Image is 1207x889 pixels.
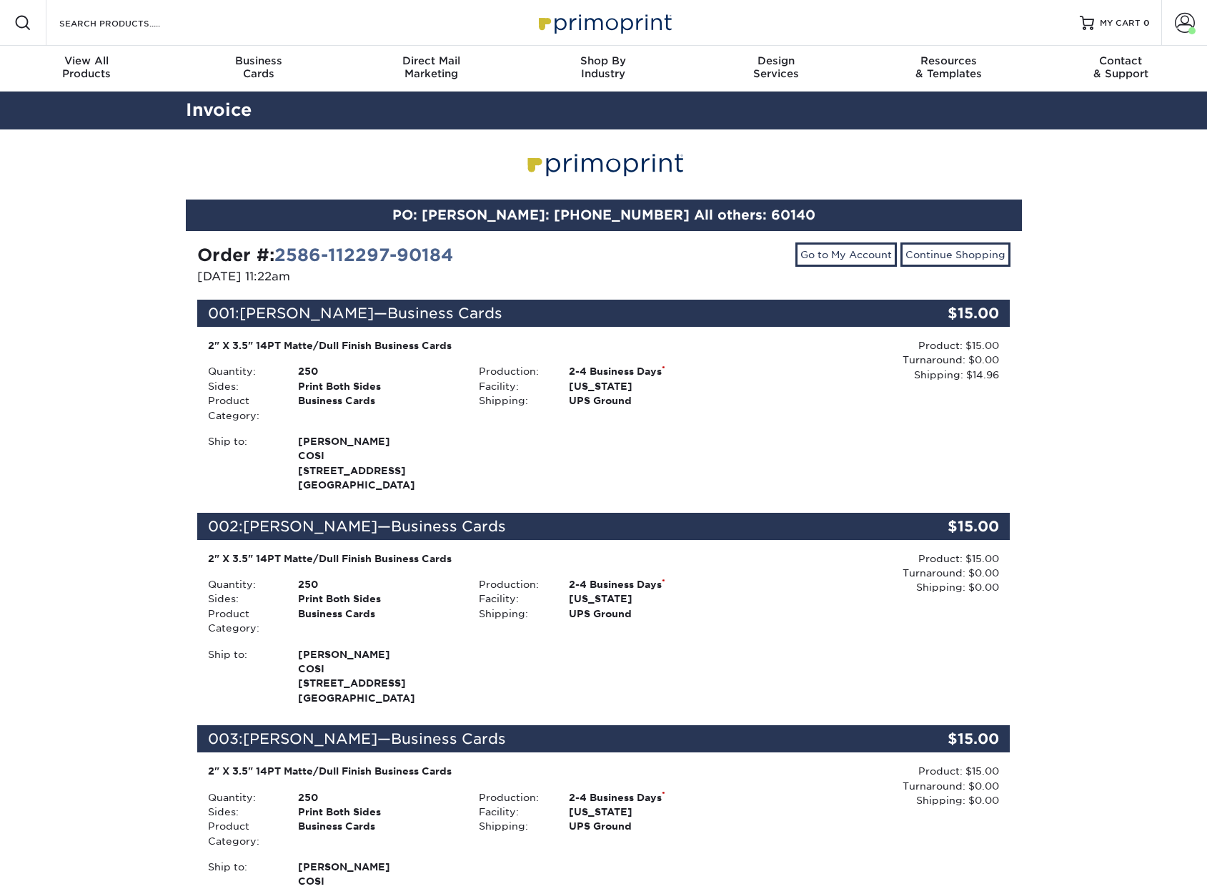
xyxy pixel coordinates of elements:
[287,393,468,423] div: Business Cards
[558,364,739,378] div: 2-4 Business Days
[517,54,690,80] div: Industry
[875,725,1010,752] div: $15.00
[517,54,690,67] span: Shop By
[287,364,468,378] div: 250
[298,662,457,676] span: COSI
[208,551,729,566] div: 2" X 3.5" 14PT Matte/Dull Finish Business Cards
[197,513,875,540] div: 002:
[287,591,468,606] div: Print Both Sides
[197,725,875,752] div: 003:
[558,577,739,591] div: 2-4 Business Days
[558,790,739,805] div: 2-4 Business Days
[197,606,287,636] div: Product Category:
[197,805,287,819] div: Sides:
[298,860,457,874] span: [PERSON_NAME]
[197,434,287,493] div: Ship to:
[558,805,739,819] div: [US_STATE]
[298,647,457,662] span: [PERSON_NAME]
[795,242,897,267] a: Go to My Account
[186,200,1022,231] div: PO: [PERSON_NAME]: [PHONE_NUMBER] All others: 60140
[520,145,687,182] img: Primoprint
[298,676,457,690] span: [STREET_ADDRESS]
[468,819,558,833] div: Shipping:
[1143,18,1150,28] span: 0
[298,647,457,704] strong: [GEOGRAPHIC_DATA]
[287,577,468,591] div: 250
[172,46,344,92] a: BusinessCards
[243,518,506,535] span: [PERSON_NAME]—Business Cards
[243,730,506,747] span: [PERSON_NAME]—Business Cards
[1100,17,1141,29] span: MY CART
[197,647,287,706] div: Ship to:
[298,874,457,888] span: COSI
[558,393,739,408] div: UPS Ground
[690,54,862,80] div: Services
[197,819,287,848] div: Product Category:
[558,379,739,393] div: [US_STATE]
[287,805,468,819] div: Print Both Sides
[875,513,1010,540] div: $15.00
[468,790,558,805] div: Production:
[197,591,287,606] div: Sides:
[287,379,468,393] div: Print Both Sides
[298,463,457,478] span: [STREET_ADDRESS]
[1035,54,1207,80] div: & Support
[468,393,558,408] div: Shipping:
[197,364,287,378] div: Quantity:
[208,338,729,353] div: 2" X 3.5" 14PT Matte/Dull Finish Business Cards
[739,551,999,595] div: Product: $15.00 Turnaround: $0.00 Shipping: $0.00
[345,54,517,67] span: Direct Mail
[739,764,999,807] div: Product: $15.00 Turnaround: $0.00 Shipping: $0.00
[532,7,675,38] img: Primoprint
[197,790,287,805] div: Quantity:
[172,54,344,80] div: Cards
[208,764,729,778] div: 2" X 3.5" 14PT Matte/Dull Finish Business Cards
[558,606,739,621] div: UPS Ground
[862,54,1034,80] div: & Templates
[1035,54,1207,67] span: Contact
[274,245,453,265] a: 2586-112297-90184
[239,305,502,322] span: [PERSON_NAME]—Business Cards
[345,46,517,92] a: Direct MailMarketing
[287,819,468,848] div: Business Cards
[468,805,558,819] div: Facility:
[175,97,1033,124] h2: Invoice
[345,54,517,80] div: Marketing
[739,338,999,382] div: Product: $15.00 Turnaround: $0.00 Shipping: $14.96
[287,790,468,805] div: 250
[517,46,690,92] a: Shop ByIndustry
[468,364,558,378] div: Production:
[690,46,862,92] a: DesignServices
[197,245,453,265] strong: Order #:
[468,591,558,606] div: Facility:
[58,14,197,31] input: SEARCH PRODUCTS.....
[298,434,457,448] span: [PERSON_NAME]
[197,577,287,591] div: Quantity:
[558,819,739,833] div: UPS Ground
[468,379,558,393] div: Facility:
[197,268,593,285] p: [DATE] 11:22am
[690,54,862,67] span: Design
[862,46,1034,92] a: Resources& Templates
[197,393,287,423] div: Product Category:
[862,54,1034,67] span: Resources
[287,606,468,636] div: Business Cards
[298,434,457,491] strong: [GEOGRAPHIC_DATA]
[197,379,287,393] div: Sides:
[197,300,875,327] div: 001:
[468,577,558,591] div: Production:
[1035,46,1207,92] a: Contact& Support
[298,448,457,463] span: COSI
[900,242,1010,267] a: Continue Shopping
[172,54,344,67] span: Business
[875,300,1010,327] div: $15.00
[468,606,558,621] div: Shipping:
[558,591,739,606] div: [US_STATE]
